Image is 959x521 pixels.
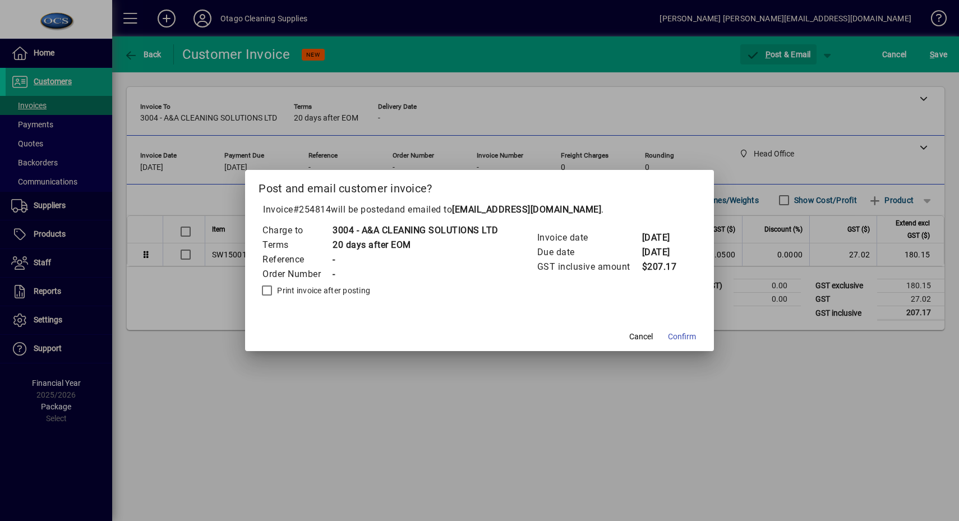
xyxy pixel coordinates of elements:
[389,204,601,215] span: and emailed to
[642,245,686,260] td: [DATE]
[332,252,499,267] td: -
[332,267,499,282] td: -
[629,331,653,343] span: Cancel
[293,204,331,215] span: #254814
[332,223,499,238] td: 3004 - A&A CLEANING SOLUTIONS LTD
[642,260,686,274] td: $207.17
[262,252,332,267] td: Reference
[262,238,332,252] td: Terms
[259,203,700,216] p: Invoice will be posted .
[537,245,642,260] td: Due date
[275,285,370,296] label: Print invoice after posting
[537,260,642,274] td: GST inclusive amount
[623,326,659,347] button: Cancel
[245,170,714,202] h2: Post and email customer invoice?
[663,326,700,347] button: Confirm
[262,223,332,238] td: Charge to
[452,204,601,215] b: [EMAIL_ADDRESS][DOMAIN_NAME]
[262,267,332,282] td: Order Number
[537,230,642,245] td: Invoice date
[332,238,499,252] td: 20 days after EOM
[642,230,686,245] td: [DATE]
[668,331,696,343] span: Confirm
